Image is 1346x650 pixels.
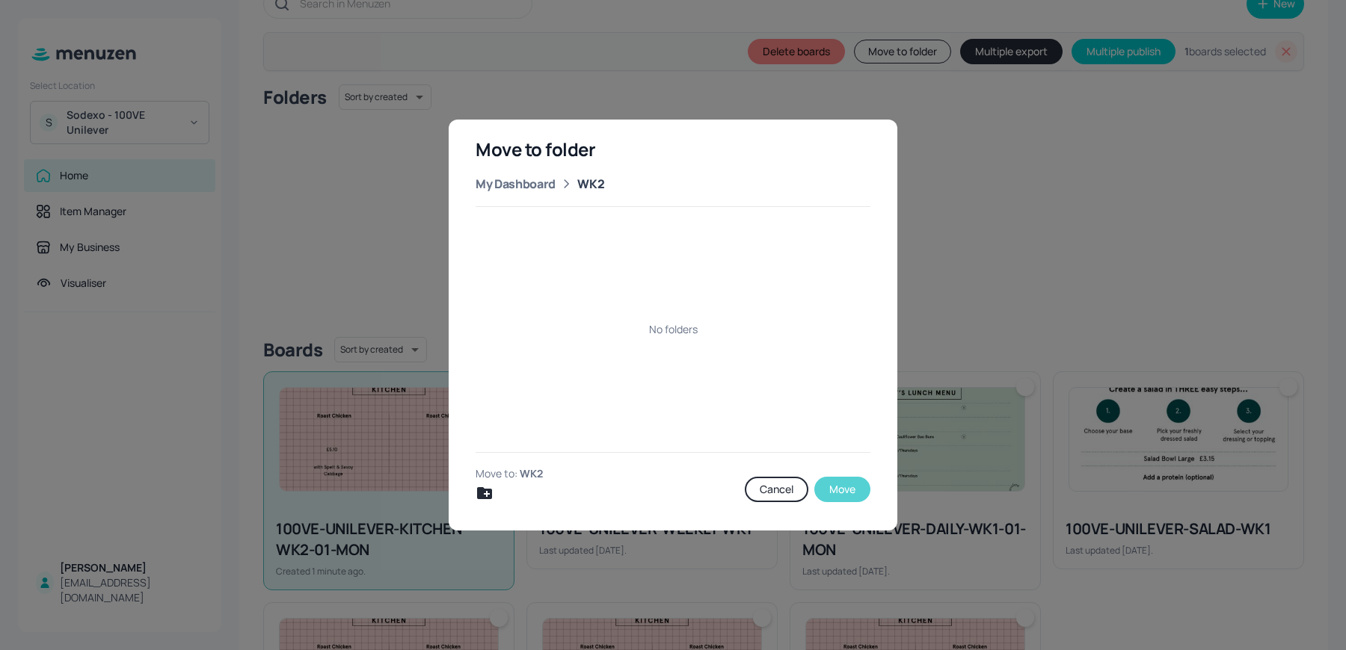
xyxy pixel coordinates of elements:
div: WK2 [577,175,604,193]
div: Move to folder [476,137,870,161]
button: Move [814,477,870,502]
button: Cancel [745,477,808,502]
svg: Create new folder [476,484,494,502]
span: WK2 [520,466,543,480]
div: My Dashboard [476,175,556,193]
div: No folders [476,220,870,439]
div: Move to: [476,466,739,481]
